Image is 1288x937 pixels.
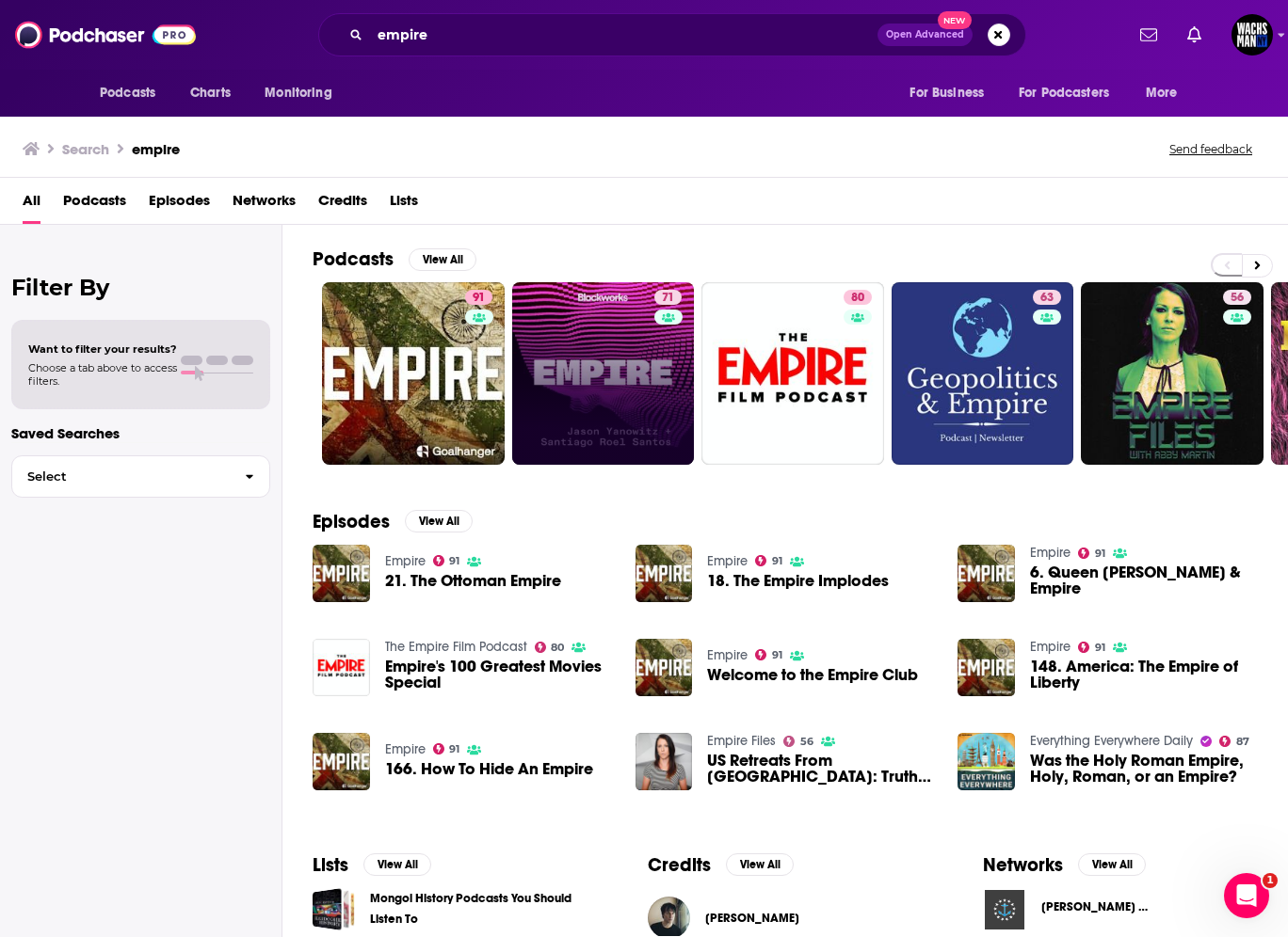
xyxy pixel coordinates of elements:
[648,853,794,877] a: CreditsView All
[851,289,864,308] span: 80
[707,647,748,663] a: Empire
[11,274,270,301] h2: Filter By
[896,75,1007,111] button: open menu
[1232,14,1273,56] img: User Profile
[390,185,418,224] a: Lists
[1224,873,1269,918] iframe: Intercom live chat
[983,888,1258,931] a: Mary & Blake logo[PERSON_NAME] & [PERSON_NAME]
[405,510,473,532] button: View All
[636,639,693,696] img: Welcome to the Empire Club
[409,248,476,271] button: View All
[983,853,1063,877] h2: Networks
[783,736,813,747] a: 56
[63,185,126,224] a: Podcasts
[385,573,561,589] a: 21. The Ottoman Empire
[385,659,613,691] a: Empire's 100 Greatest Movies Special
[313,247,394,271] h2: Podcasts
[1030,564,1258,596] a: 6. Queen Elizabeth II & Empire
[938,11,972,29] span: New
[1232,14,1273,56] button: Show profile menu
[1146,80,1178,106] span: More
[12,470,230,483] span: Select
[983,888,1026,931] img: Mary & Blake logo
[983,853,1146,877] a: NetworksView All
[251,75,356,111] button: open menu
[535,642,565,653] a: 80
[755,555,782,566] a: 91
[772,557,782,565] span: 91
[313,510,473,533] a: EpisodesView All
[844,290,872,305] a: 80
[385,761,593,777] span: 166. How To Hide An Empire
[800,738,813,746] span: 56
[233,185,296,224] a: Networks
[1030,564,1258,596] span: 6. Queen [PERSON_NAME] & Empire
[1078,853,1146,876] button: View All
[705,911,799,926] span: [PERSON_NAME]
[318,185,367,224] a: Credits
[636,545,693,602] img: 18. The Empire Implodes
[385,553,426,569] a: Empire
[707,667,918,683] span: Welcome to the Empire Club
[313,545,370,602] img: 21. The Ottoman Empire
[1040,289,1054,308] span: 63
[1006,75,1136,111] button: open menu
[512,282,695,465] a: 71
[433,555,460,566] a: 91
[1095,549,1105,558] span: 91
[449,745,459,754] span: 91
[23,185,40,224] a: All
[1133,19,1165,51] a: Show notifications dropdown
[370,888,588,929] a: Mongol History Podcasts You Should Listen To
[449,557,459,565] span: 91
[648,853,711,877] h2: Credits
[958,639,1015,696] img: 148. America: The Empire of Liberty
[363,853,431,876] button: View All
[465,290,492,305] a: 91
[958,545,1015,602] img: 6. Queen Elizabeth II & Empire
[473,289,485,308] span: 91
[705,911,799,926] a: Alec Empire
[370,20,877,50] input: Search podcasts, credits, & more...
[958,733,1015,790] img: Was the Holy Roman Empire, Holy, Roman, or an Empire?
[1030,733,1193,749] a: Everything Everywhere Daily
[1019,80,1109,106] span: For Podcasters
[707,733,776,749] a: Empire Files
[886,30,964,40] span: Open Advanced
[636,733,693,790] img: US Retreats From Afghanistan: Truth Behind The Empire’s Defeat
[707,753,935,785] a: US Retreats From Afghanistan: Truth Behind The Empire’s Defeat
[1078,548,1105,559] a: 91
[1030,659,1258,691] span: 148. America: The Empire of Liberty
[1219,736,1249,747] a: 87
[11,424,270,442] p: Saved Searches
[755,649,782,660] a: 91
[313,639,370,696] img: Empire's 100 Greatest Movies Special
[385,741,426,757] a: Empire
[1164,141,1258,157] button: Send feedback
[313,888,355,930] a: Mongol History Podcasts You Should Listen To
[1133,75,1201,111] button: open menu
[1030,753,1258,785] span: Was the Holy Roman Empire, Holy, Roman, or an Empire?
[877,24,973,46] button: Open AdvancedNew
[313,733,370,790] img: 166. How To Hide An Empire
[726,853,794,876] button: View All
[1231,289,1244,308] span: 56
[1041,899,1244,914] span: [PERSON_NAME] & [PERSON_NAME]
[190,80,231,106] span: Charts
[318,13,1026,56] div: Search podcasts, credits, & more...
[100,80,155,106] span: Podcasts
[149,185,210,224] a: Episodes
[178,75,242,111] a: Charts
[551,643,564,652] span: 80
